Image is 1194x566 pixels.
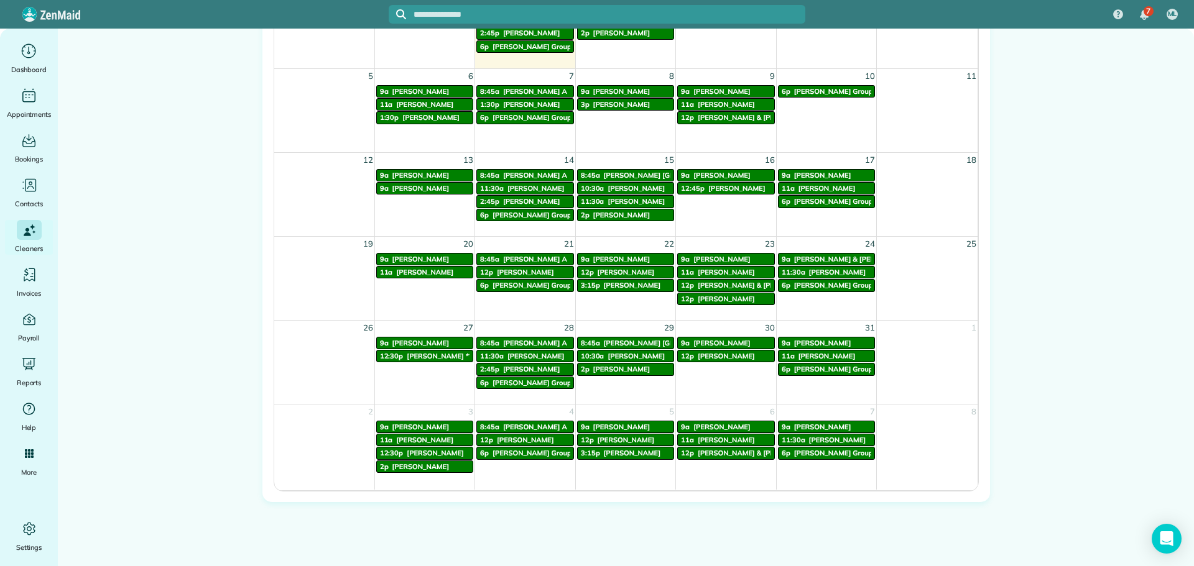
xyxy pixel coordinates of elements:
[681,100,694,109] span: 11a
[603,339,734,347] span: [PERSON_NAME] [GEOGRAPHIC_DATA]
[376,350,474,362] a: 12:30p [PERSON_NAME] **
[782,197,790,206] span: 6p
[392,87,449,96] span: [PERSON_NAME]
[480,100,499,109] span: 1:30p
[5,220,53,255] a: Cleaners
[677,293,775,305] a: 12p [PERSON_NAME]
[563,321,575,335] span: 28
[693,422,751,431] span: [PERSON_NAME]
[476,253,574,265] a: 8:45a [PERSON_NAME] A
[493,42,572,51] span: [PERSON_NAME] Group
[376,182,474,194] a: 9a [PERSON_NAME]
[663,321,675,335] span: 29
[681,113,694,122] span: 12p
[581,211,590,219] span: 2p
[970,321,978,335] span: 1
[480,449,489,457] span: 6p
[392,462,449,471] span: [PERSON_NAME]
[476,363,574,375] a: 2:45p [PERSON_NAME]
[577,169,675,181] a: 8:45a [PERSON_NAME] [GEOGRAPHIC_DATA]
[708,184,766,193] span: [PERSON_NAME]
[476,266,574,278] a: 12p [PERSON_NAME]
[380,100,393,109] span: 11a
[17,287,42,299] span: Invoices
[794,339,851,347] span: [PERSON_NAME]
[577,195,675,208] a: 11:30a [PERSON_NAME]
[476,111,574,124] a: 6p [PERSON_NAME] Group
[581,436,594,444] span: 12p
[396,436,453,444] span: [PERSON_NAME]
[497,268,554,276] span: [PERSON_NAME]
[693,171,751,180] span: [PERSON_NAME]
[18,332,40,344] span: Payroll
[603,281,660,290] span: [PERSON_NAME]
[5,130,53,165] a: Bookings
[380,255,389,263] span: 9a
[476,421,574,433] a: 8:45a [PERSON_NAME] A
[603,449,660,457] span: [PERSON_NAME]
[476,169,574,181] a: 8:45a [PERSON_NAME] A
[376,266,474,278] a: 11a [PERSON_NAME]
[480,365,499,373] span: 2:45p
[5,354,53,389] a: Reports
[698,113,820,122] span: [PERSON_NAME] & [PERSON_NAME]
[476,279,574,291] a: 6p [PERSON_NAME] Group
[493,113,572,122] span: [PERSON_NAME] Group
[577,27,675,39] a: 2p [PERSON_NAME]
[681,255,690,263] span: 9a
[581,449,600,457] span: 3:15p
[497,436,554,444] span: [PERSON_NAME]
[480,422,499,431] span: 8:45a
[462,237,474,252] span: 20
[407,352,472,360] span: [PERSON_NAME] **
[581,339,600,347] span: 8:45a
[782,352,795,360] span: 11a
[693,87,751,96] span: [PERSON_NAME]
[577,350,675,362] a: 10:30a [PERSON_NAME]
[1131,1,1157,29] div: 7 unread notifications
[809,268,866,276] span: [PERSON_NAME]
[21,466,37,478] span: More
[677,266,775,278] a: 11a [PERSON_NAME]
[677,98,775,111] a: 11a [PERSON_NAME]
[380,268,393,276] span: 11a
[577,182,675,194] a: 10:30a [PERSON_NAME]
[367,69,374,84] span: 5
[476,447,574,459] a: 6p [PERSON_NAME] Group
[392,171,449,180] span: [PERSON_NAME]
[380,352,404,360] span: 12:30p
[681,87,690,96] span: 9a
[782,184,795,193] span: 11a
[476,98,574,111] a: 1:30p [PERSON_NAME]
[681,294,694,303] span: 12p
[608,197,665,206] span: [PERSON_NAME]
[476,377,574,389] a: 6p [PERSON_NAME] Group
[15,198,43,210] span: Contacts
[677,253,775,265] a: 9a [PERSON_NAME]
[698,268,755,276] span: [PERSON_NAME]
[598,268,655,276] span: [PERSON_NAME]
[480,197,499,206] span: 2:45p
[698,449,820,457] span: [PERSON_NAME] & [PERSON_NAME]
[581,365,590,373] span: 2p
[798,352,856,360] span: [PERSON_NAME]
[480,255,499,263] span: 8:45a
[476,27,574,39] a: 2:45p [PERSON_NAME]
[794,422,851,431] span: [PERSON_NAME]
[782,255,790,263] span: 9a
[593,422,650,431] span: [PERSON_NAME]
[480,268,493,276] span: 12p
[480,339,499,347] span: 8:45a
[11,63,47,76] span: Dashboard
[581,184,604,193] span: 10:30a
[380,462,389,471] span: 2p
[577,279,675,291] a: 3:15p [PERSON_NAME]
[778,279,876,291] a: 6p [PERSON_NAME] Group
[864,153,876,168] span: 17
[467,404,474,419] span: 3
[462,321,474,335] span: 27
[681,436,694,444] span: 11a
[376,434,474,446] a: 11a [PERSON_NAME]
[698,294,755,303] span: [PERSON_NAME]
[392,255,449,263] span: [PERSON_NAME]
